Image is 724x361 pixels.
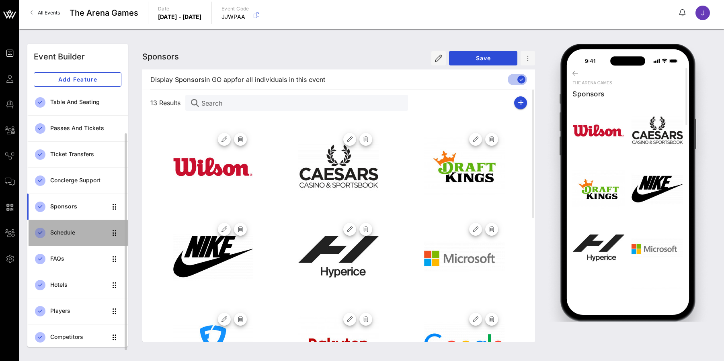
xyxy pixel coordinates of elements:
[142,52,179,61] span: Sponsors
[50,308,107,314] div: Players
[158,5,202,13] p: Date
[27,167,128,194] a: Concierge Support
[50,177,121,184] div: Concierge Support
[50,255,107,262] div: FAQs
[34,72,121,87] button: Add Feature
[50,151,121,158] div: Ticket Transfers
[34,51,85,63] div: Event Builder
[27,194,128,220] a: Sponsors
[50,203,107,210] div: Sponsors
[158,13,202,21] p: [DATE] - [DATE]
[150,75,325,84] span: Display in GO app
[27,141,128,167] a: Ticket Transfers
[27,115,128,141] a: Passes and Tickets
[222,13,249,21] p: JJWPAA
[70,7,138,19] span: The Arena Games
[455,55,511,61] span: Save
[27,324,128,350] a: Competitors
[150,98,185,108] span: 13 Results
[27,220,128,246] a: Schedule
[175,75,205,84] span: Sponsors
[50,334,107,341] div: Competitors
[449,51,517,65] button: Save
[572,89,683,98] div: Sponsors
[235,75,325,84] span: for all individuals in this event
[572,80,683,86] div: The Arena Games
[27,89,128,115] a: Table and Seating
[41,76,115,83] span: Add Feature
[695,6,710,20] div: J
[50,281,107,288] div: Hotels
[27,272,128,298] a: Hotels
[27,298,128,324] a: Players
[222,5,249,13] p: Event Code
[38,10,60,16] span: All Events
[50,229,107,236] div: Schedule
[27,246,128,272] a: FAQs
[50,99,121,106] div: Table and Seating
[26,6,65,19] a: All Events
[50,125,121,132] div: Passes and Tickets
[701,9,705,17] span: J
